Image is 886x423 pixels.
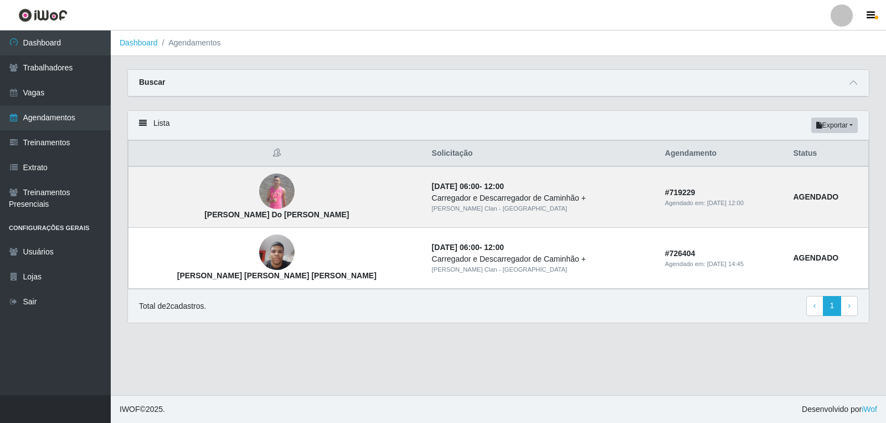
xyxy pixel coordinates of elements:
time: [DATE] 12:00 [707,200,744,206]
p: Total de 2 cadastros. [139,300,206,312]
strong: - [432,182,504,191]
span: IWOF [120,405,140,414]
th: Solicitação [425,141,658,167]
time: [DATE] 06:00 [432,243,480,252]
div: Agendado em: [665,259,780,269]
strong: Buscar [139,78,165,86]
span: ‹ [813,301,816,310]
img: CoreUI Logo [18,8,68,22]
time: [DATE] 14:45 [707,261,744,267]
div: Carregador e Descarregador de Caminhão + [432,192,652,204]
li: Agendamentos [158,37,221,49]
time: [DATE] 06:00 [432,182,480,191]
strong: - [432,243,504,252]
th: Status [786,141,868,167]
a: Previous [806,296,823,316]
div: Carregador e Descarregador de Caminhão + [432,253,652,265]
img: Luís Fernando Santos Ribeiro de Lima [259,229,295,276]
strong: [PERSON_NAME] [PERSON_NAME] [PERSON_NAME] [177,271,377,280]
img: Jeferson Marinho Do Nascimento [259,174,295,209]
span: © 2025 . [120,404,165,415]
a: Dashboard [120,38,158,47]
a: 1 [823,296,842,316]
button: Exportar [811,118,858,133]
strong: # 719229 [665,188,696,197]
strong: AGENDADO [793,192,838,201]
span: Desenvolvido por [802,404,877,415]
th: Agendamento [658,141,787,167]
a: iWof [862,405,877,414]
strong: [PERSON_NAME] Do [PERSON_NAME] [204,210,349,219]
nav: pagination [806,296,858,316]
div: Lista [128,111,869,140]
a: Next [841,296,858,316]
div: [PERSON_NAME] Clan - [GEOGRAPHIC_DATA] [432,265,652,274]
strong: AGENDADO [793,253,838,262]
div: Agendado em: [665,198,780,208]
strong: # 726404 [665,249,696,258]
div: [PERSON_NAME] Clan - [GEOGRAPHIC_DATA] [432,204,652,213]
span: › [848,301,851,310]
time: 12:00 [484,182,504,191]
time: 12:00 [484,243,504,252]
nav: breadcrumb [111,30,886,56]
